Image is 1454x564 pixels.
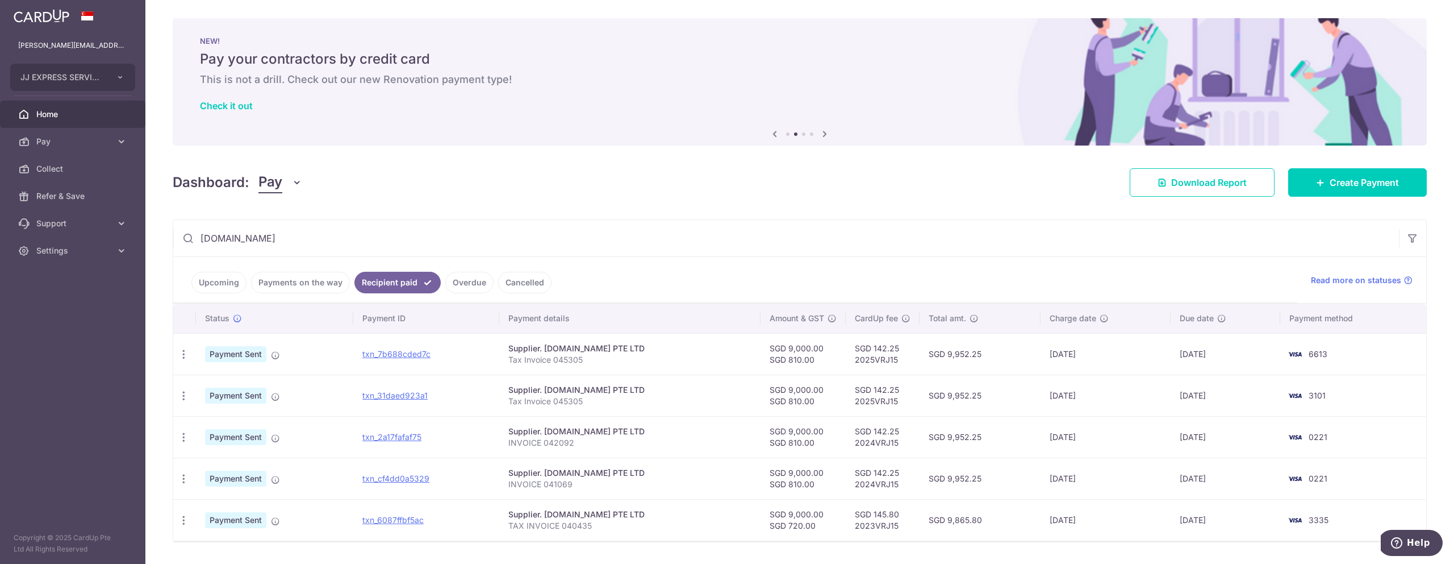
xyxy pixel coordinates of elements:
[205,512,266,528] span: Payment Sent
[36,163,111,175] span: Collect
[508,509,751,520] div: Supplier. [DOMAIN_NAME] PTE LTD
[846,333,920,375] td: SGD 142.25 2025VRJ15
[36,190,111,202] span: Refer & Save
[173,18,1427,146] img: Renovation banner
[1171,416,1280,458] td: [DATE]
[761,375,846,416] td: SGD 9,000.00 SGD 810.00
[1041,416,1171,458] td: [DATE]
[929,313,966,324] span: Total amt.
[1171,375,1280,416] td: [DATE]
[508,437,751,449] p: INVOICE 042092
[1309,432,1327,442] span: 0221
[191,272,246,293] a: Upcoming
[498,272,551,293] a: Cancelled
[362,515,424,525] a: txn_6087ffbf5ac
[920,499,1041,541] td: SGD 9,865.80
[920,333,1041,375] td: SGD 9,952.25
[920,416,1041,458] td: SGD 9,952.25
[36,136,111,147] span: Pay
[205,313,229,324] span: Status
[36,218,111,229] span: Support
[1309,515,1328,525] span: 3335
[1284,513,1306,527] img: Bank Card
[846,375,920,416] td: SGD 142.25 2025VRJ15
[20,72,105,83] span: JJ EXPRESS SERVICES
[14,9,69,23] img: CardUp
[205,429,266,445] span: Payment Sent
[508,426,751,437] div: Supplier. [DOMAIN_NAME] PTE LTD
[173,172,249,193] h4: Dashboard:
[761,416,846,458] td: SGD 9,000.00 SGD 810.00
[362,432,421,442] a: txn_2a17fafaf75
[1280,304,1426,333] th: Payment method
[1171,176,1247,189] span: Download Report
[173,220,1399,256] input: Search by recipient name, payment id or reference
[1050,313,1096,324] span: Charge date
[846,458,920,499] td: SGD 142.25 2024VRJ15
[920,458,1041,499] td: SGD 9,952.25
[1311,275,1413,286] a: Read more on statuses
[1311,275,1401,286] span: Read more on statuses
[258,172,282,193] span: Pay
[353,304,499,333] th: Payment ID
[1171,458,1280,499] td: [DATE]
[205,388,266,404] span: Payment Sent
[205,346,266,362] span: Payment Sent
[36,109,111,120] span: Home
[770,313,824,324] span: Amount & GST
[258,172,302,193] button: Pay
[1309,391,1326,400] span: 3101
[761,458,846,499] td: SGD 9,000.00 SGD 810.00
[362,349,431,359] a: txn_7b688cded7c
[508,343,751,354] div: Supplier. [DOMAIN_NAME] PTE LTD
[1171,499,1280,541] td: [DATE]
[445,272,494,293] a: Overdue
[1041,458,1171,499] td: [DATE]
[36,245,111,256] span: Settings
[761,499,846,541] td: SGD 9,000.00 SGD 720.00
[200,36,1399,45] p: NEW!
[1284,347,1306,361] img: Bank Card
[508,520,751,532] p: TAX INVOICE 040435
[1309,349,1327,359] span: 6613
[1381,530,1443,558] iframe: Opens a widget where you can find more information
[508,396,751,407] p: Tax Invoice 045305
[846,416,920,458] td: SGD 142.25 2024VRJ15
[1330,176,1399,189] span: Create Payment
[1284,472,1306,486] img: Bank Card
[1180,313,1214,324] span: Due date
[205,471,266,487] span: Payment Sent
[846,499,920,541] td: SGD 145.80 2023VRJ15
[10,64,135,91] button: JJ EXPRESS SERVICES
[200,73,1399,86] h6: This is not a drill. Check out our new Renovation payment type!
[1041,375,1171,416] td: [DATE]
[362,391,428,400] a: txn_31daed923a1
[855,313,898,324] span: CardUp fee
[200,100,253,111] a: Check it out
[499,304,761,333] th: Payment details
[1288,168,1427,197] a: Create Payment
[508,479,751,490] p: INVOICE 041069
[508,384,751,396] div: Supplier. [DOMAIN_NAME] PTE LTD
[1284,430,1306,444] img: Bank Card
[1284,389,1306,403] img: Bank Card
[1041,499,1171,541] td: [DATE]
[362,474,429,483] a: txn_cf4dd0a5329
[761,333,846,375] td: SGD 9,000.00 SGD 810.00
[1309,474,1327,483] span: 0221
[920,375,1041,416] td: SGD 9,952.25
[18,40,127,51] p: [PERSON_NAME][EMAIL_ADDRESS][DOMAIN_NAME]
[1171,333,1280,375] td: [DATE]
[508,467,751,479] div: Supplier. [DOMAIN_NAME] PTE LTD
[251,272,350,293] a: Payments on the way
[354,272,441,293] a: Recipient paid
[1130,168,1275,197] a: Download Report
[200,50,1399,68] h5: Pay your contractors by credit card
[1041,333,1171,375] td: [DATE]
[508,354,751,366] p: Tax Invoice 045305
